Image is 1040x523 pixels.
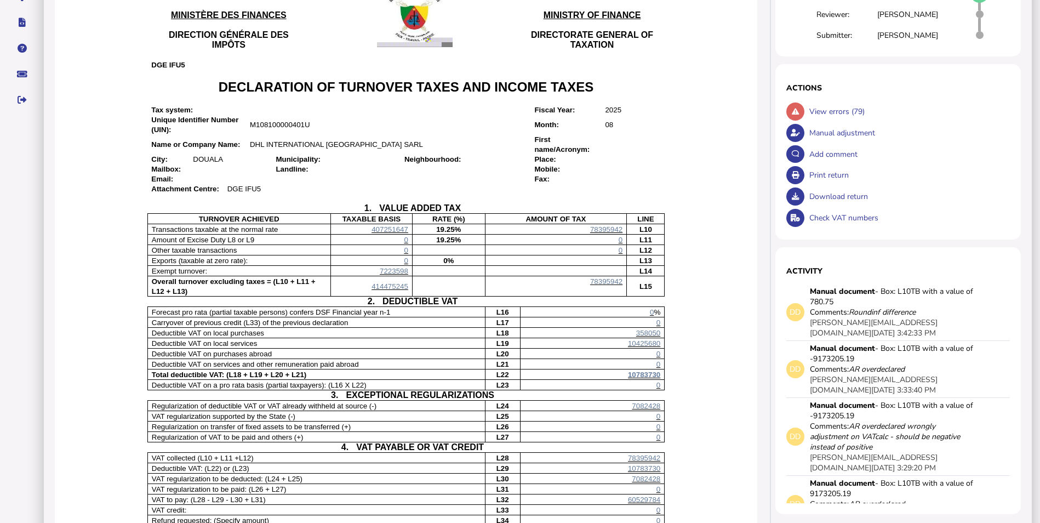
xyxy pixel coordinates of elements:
div: Submitter: [816,30,877,41]
span: Unique Identifier Number (UIN): [151,116,238,134]
div: Comments: [810,307,916,317]
button: Sign out [10,88,33,111]
span: City: [151,155,168,163]
span: 0 [656,381,660,389]
span: L20 [496,350,509,358]
div: Manual adjustment [807,122,1010,144]
button: Make a comment in the activity log. [786,145,804,163]
div: Comments: [810,499,905,509]
strong: Manual document [810,400,875,411]
div: DD [786,428,804,446]
span: TURNOVER ACHIEVED [199,215,279,223]
span: VAT regularization to be paid: (L26 + L27) [152,485,287,493]
span: 19.25% [436,225,461,234]
span: 7082428 [632,475,660,483]
span: 0 [619,246,622,254]
i: AR overdeclared [849,499,905,509]
span: Carryover of previous credit (L33) of the previous declaration [152,319,348,327]
strong: Manual document [810,343,875,354]
span: 1. [364,203,379,213]
span: L22 [496,371,509,379]
span: Total deductible VAT: (L18 + L19 + L20 + L21) [152,371,307,379]
span: DIRECTORATE GENERAL OF TAXATION [531,30,653,49]
span: Mobile: [534,165,560,173]
span: DIRECTION GÉNÉRALE DES IMPÔTS [169,30,289,49]
span: VAT collected (L10 + L11 +L12) [152,454,254,462]
span: 4. [341,442,356,452]
div: Add comment [807,144,1010,165]
span: 10783730 [628,371,660,379]
span: 0 [656,360,660,368]
span: Place: [534,155,556,163]
span: 19.25% [436,236,461,244]
div: - Box: L10TB with a value of 780.75 [810,286,974,307]
span: Amount of Excise Duty L8 or L9 [152,236,254,244]
div: Reviewer: [816,9,877,20]
span: 358050 [636,329,660,337]
span: 78395942 [628,454,660,462]
div: [DATE] 3:33:40 PM [810,374,974,395]
span: Email: [151,175,173,183]
span: VAT to pay: (L28 - L29 - L30 + L31) [152,496,266,504]
i: Roundinf difference [849,307,916,317]
span: Fax: [534,175,549,183]
span: M108100000401U [250,121,310,129]
strong: Manual document [810,286,875,297]
div: Download return [807,186,1010,207]
span: 0 [404,257,408,265]
span: LINE [637,215,654,223]
button: Check VAT numbers on return. [786,209,804,227]
span: L29 [496,464,509,473]
div: DD [786,360,804,378]
span: First name/Acronym: [534,135,590,154]
span: 414475245 [372,282,408,291]
span: TAXABLE BASIS [342,215,401,223]
span: Deductible VAT on local purchases [152,329,264,337]
app-user-presentation: [PERSON_NAME][EMAIL_ADDRESS][DOMAIN_NAME] [810,374,938,395]
span: 10425680 [628,339,660,348]
span: 0 [650,308,654,316]
span: Exports (taxable at zero rate): [152,257,248,265]
div: [PERSON_NAME] [877,9,938,20]
span: Mailbox: [151,165,181,173]
span: 60529784 [628,496,660,504]
span: L25 [496,412,509,420]
span: 08 [605,121,613,129]
span: L32 [496,496,509,504]
span: 7082428 [632,402,660,410]
span: 0 [656,350,660,358]
span: EXCEPTIONAL REGULARIZATIONS [346,390,494,400]
span: Name or Company Name: [151,140,240,149]
i: AR overdeclared wrongly adjustment on VATcalc - should be negative instead of positive [810,421,960,452]
span: 2. [368,297,382,306]
span: VAT regularization supported by the State (-) [152,412,295,420]
span: 78395942 [590,225,622,234]
div: DD [786,495,804,513]
span: L11 [639,236,652,244]
span: RATE (%) [432,215,465,223]
span: AMOUNT OF TAX [525,215,586,223]
span: L17 [496,319,509,327]
span: MINISTRY OF FINANCE [544,10,641,20]
span: 7223598 [380,267,408,275]
div: Comments: [810,364,905,374]
span: Overall turnover excluding taxes = (L10 + L11 + L12 + L13) [152,277,316,295]
h1: Activity [786,266,1010,276]
span: VAT PAYABLE OR VAT CREDIT [356,442,484,452]
span: 10783730 [628,464,660,473]
div: - Box: L10TB with a value of 9173205.19 [810,478,974,499]
span: 0 [656,412,660,420]
span: Month: [534,121,558,129]
span: 0 [404,246,408,254]
span: 2025 [605,106,621,114]
div: [DATE] 3:29:20 PM [810,452,974,473]
span: Regularization of deductible VAT or VAT already withheld at source (-) [152,402,376,410]
h1: Actions [786,83,1010,93]
span: DHL INTERNATIONAL [GEOGRAPHIC_DATA] SARL [250,140,423,149]
span: DEDUCTIBLE VAT [382,297,458,306]
span: L10 [639,225,652,234]
span: L18 [496,329,509,337]
span: Transactions taxable at the normal rate [152,225,278,234]
span: L31 [496,485,509,493]
span: 0 [656,423,660,431]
